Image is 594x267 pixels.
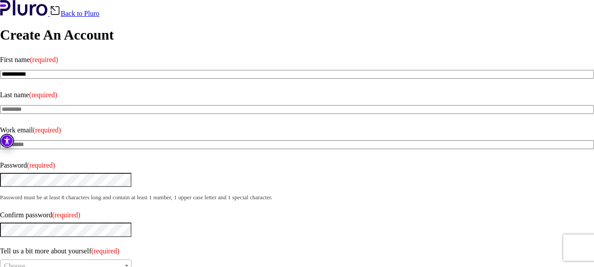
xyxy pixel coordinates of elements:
[91,247,120,255] span: (required)
[50,5,61,16] img: Back icon
[52,211,80,219] span: (required)
[29,91,57,99] span: (required)
[50,10,99,17] a: Back to Pluro
[27,161,55,169] span: (required)
[30,56,58,63] span: (required)
[33,126,61,134] span: (required)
